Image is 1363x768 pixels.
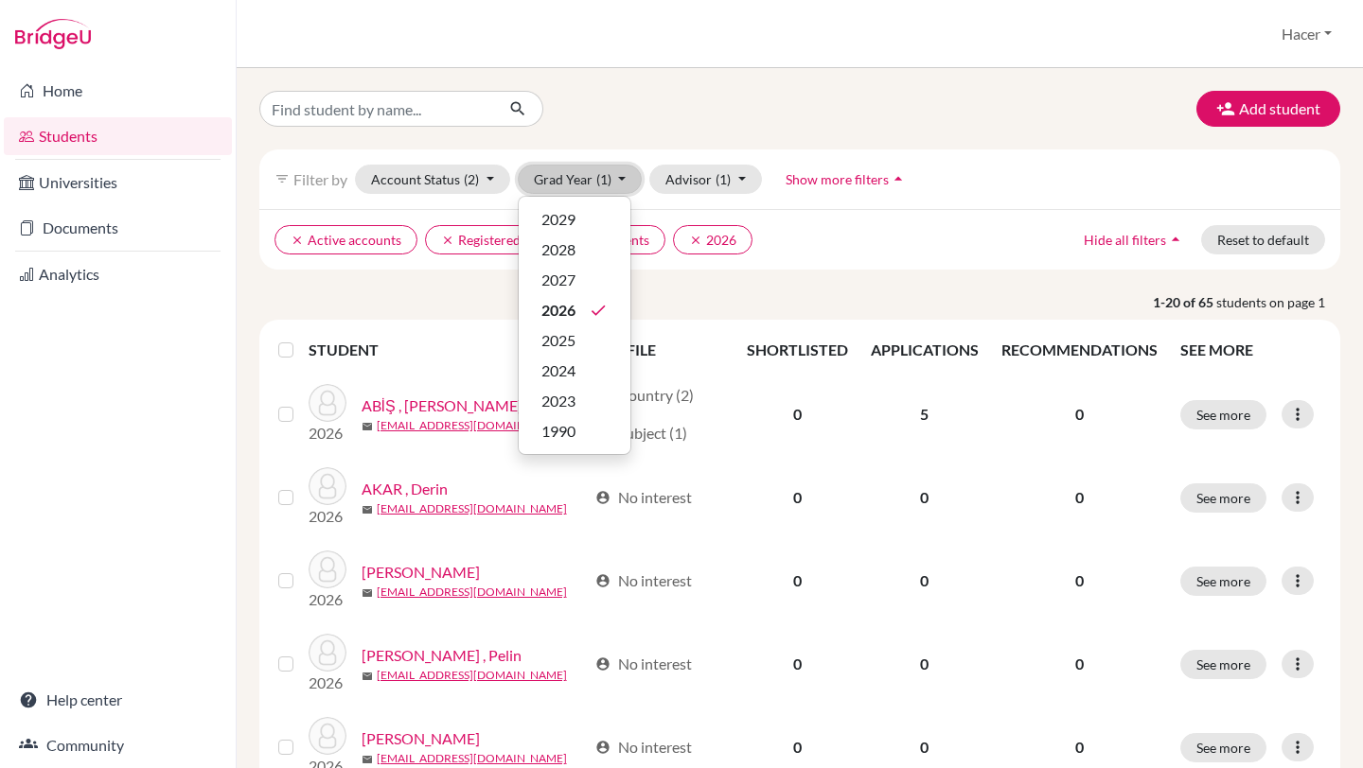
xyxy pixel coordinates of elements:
[649,165,762,194] button: Advisor(1)
[1216,292,1340,312] span: students on page 1
[1001,653,1158,675] p: 0
[519,265,630,295] button: 2027
[309,717,346,755] img: AKMAN , Zeynep Defne
[990,327,1169,373] th: RECOMMENDATIONS
[309,588,346,611] p: 2026
[689,234,702,247] i: clear
[259,91,494,127] input: Find student by name...
[1001,403,1158,426] p: 0
[541,238,575,261] span: 2028
[735,539,859,622] td: 0
[595,656,611,672] span: account_circle
[541,299,575,322] span: 2026
[595,569,692,592] div: No interest
[1084,232,1166,248] span: Hide all filters
[518,165,643,194] button: Grad Year(1)
[377,667,567,684] a: [EMAIL_ADDRESS][DOMAIN_NAME]
[1273,16,1340,52] button: Hacer
[589,301,608,320] i: done
[596,171,611,187] span: (1)
[291,234,304,247] i: clear
[355,165,510,194] button: Account Status(2)
[595,384,694,407] div: Country (2)
[309,384,346,422] img: ABİŞ , Elif Banu
[293,170,347,188] span: Filter by
[377,500,567,517] a: [EMAIL_ADDRESS][DOMAIN_NAME]
[362,727,480,750] a: [PERSON_NAME]
[1068,225,1201,254] button: Hide all filtersarrow_drop_up
[274,171,290,186] i: filter_list
[595,653,692,675] div: No interest
[519,325,630,356] button: 2025
[519,295,630,325] button: 2026done
[4,117,232,155] a: Students
[309,467,346,505] img: AKAR , Derin
[4,72,232,110] a: Home
[1001,569,1158,592] p: 0
[770,165,924,194] button: Show more filtersarrow_drop_up
[889,169,908,188] i: arrow_drop_up
[1169,327,1333,373] th: SEE MORE
[1180,650,1266,679] button: See more
[309,634,346,672] img: AKINCIOĞLU , Pelin
[4,255,232,293] a: Analytics
[441,234,454,247] i: clear
[1001,736,1158,759] p: 0
[362,421,373,432] span: mail
[309,672,346,694] p: 2026
[735,456,859,539] td: 0
[4,726,232,764] a: Community
[464,171,479,187] span: (2)
[309,550,346,588] img: AKBAY , Melis
[541,329,575,352] span: 2025
[595,740,611,755] span: account_circle
[377,584,567,601] a: [EMAIL_ADDRESS][DOMAIN_NAME]
[309,505,346,528] p: 2026
[519,386,630,416] button: 2023
[362,671,373,682] span: mail
[716,171,731,187] span: (1)
[362,504,373,515] span: mail
[274,225,417,254] button: clearActive accounts
[859,622,990,706] td: 0
[519,235,630,265] button: 2028
[519,356,630,386] button: 2024
[735,622,859,706] td: 0
[735,327,859,373] th: SHORTLISTED
[4,164,232,201] a: Universities
[377,750,567,767] a: [EMAIL_ADDRESS][DOMAIN_NAME]
[1153,292,1216,312] strong: 1-20 of 65
[541,359,575,382] span: 2024
[595,573,611,588] span: account_circle
[859,456,990,539] td: 0
[362,561,480,584] a: [PERSON_NAME]
[1196,91,1340,127] button: Add student
[541,269,575,291] span: 2027
[541,208,575,231] span: 2029
[4,209,232,247] a: Documents
[595,422,687,445] div: Subject (1)
[15,19,91,49] img: Bridge-U
[309,422,346,445] p: 2026
[309,327,584,373] th: STUDENT
[584,327,735,373] th: PROFILE
[1180,733,1266,762] button: See more
[377,417,567,434] a: [EMAIL_ADDRESS][DOMAIN_NAME]
[519,204,630,235] button: 2029
[859,327,990,373] th: APPLICATIONS
[595,486,692,509] div: No interest
[1180,400,1266,429] button: See more
[425,225,537,254] button: clearRegistered
[541,420,575,443] span: 1990
[362,478,448,500] a: AKAR , Derin
[1180,483,1266,513] button: See more
[541,390,575,412] span: 2023
[1201,225,1325,254] button: Reset to default
[786,171,889,187] span: Show more filters
[595,736,692,759] div: No interest
[735,373,859,456] td: 0
[362,644,522,667] a: [PERSON_NAME] , Pelin
[1180,567,1266,596] button: See more
[1166,230,1185,249] i: arrow_drop_up
[1001,486,1158,509] p: 0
